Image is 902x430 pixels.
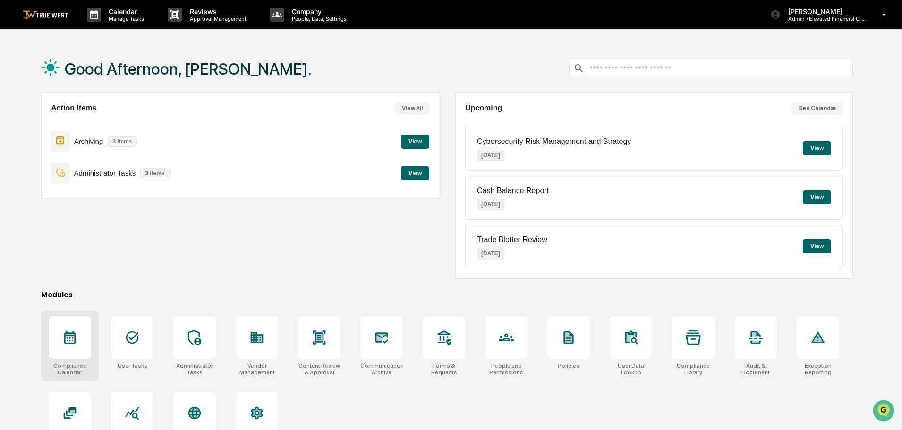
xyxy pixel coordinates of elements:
[477,150,504,161] p: [DATE]
[477,236,547,244] p: Trade Blotter Review
[284,16,351,22] p: People, Data, Settings
[101,16,149,22] p: Manage Tasks
[41,290,853,299] div: Modules
[118,363,147,369] div: User Tasks
[9,212,17,219] div: 🔎
[74,169,136,177] p: Administrator Tasks
[65,59,312,78] h1: Good Afternoon, [PERSON_NAME].
[43,82,130,89] div: We're available if you need us!
[781,16,868,22] p: Admin • Elevated Financial Group
[146,103,172,114] button: See all
[6,207,63,224] a: 🔎Data Lookup
[19,193,61,202] span: Preclearance
[6,189,65,206] a: 🖐️Preclearance
[68,194,76,202] div: 🗄️
[477,137,631,146] p: Cybersecurity Risk Management and Strategy
[23,10,68,19] img: logo
[395,102,429,114] button: View All
[101,8,149,16] p: Calendar
[803,141,831,155] button: View
[78,193,117,202] span: Attestations
[49,363,91,376] div: Compliance Calendar
[236,363,278,376] div: Vendor Management
[792,102,843,114] button: See Calendar
[161,75,172,86] button: Start new chat
[19,211,60,220] span: Data Lookup
[9,194,17,202] div: 🖐️
[67,234,114,241] a: Powered byPylon
[9,145,25,160] img: Tammy Steffen
[29,154,77,161] span: [PERSON_NAME]
[9,119,25,135] img: Tammy Steffen
[797,363,839,376] div: Exception Reporting
[84,154,103,161] span: [DATE]
[78,128,82,136] span: •
[672,363,715,376] div: Compliance Library
[781,8,868,16] p: [PERSON_NAME]
[298,363,340,376] div: Content Review & Approval
[9,20,172,35] p: How can we help?
[284,8,351,16] p: Company
[94,234,114,241] span: Pylon
[401,136,429,145] a: View
[9,105,63,112] div: Past conversations
[51,104,96,112] h2: Action Items
[477,186,549,195] p: Cash Balance Report
[29,128,77,136] span: [PERSON_NAME]
[173,363,216,376] div: Administrator Tasks
[465,104,502,112] h2: Upcoming
[140,168,169,178] p: 3 items
[9,72,26,89] img: 1746055101610-c473b297-6a78-478c-a979-82029cc54cd1
[734,363,777,376] div: Audit & Document Logs
[108,136,136,147] p: 3 items
[872,399,897,424] iframe: Open customer support
[43,72,155,82] div: Start new chat
[182,8,251,16] p: Reviews
[477,199,504,210] p: [DATE]
[477,248,504,259] p: [DATE]
[803,239,831,253] button: View
[84,128,103,136] span: [DATE]
[401,166,429,180] button: View
[610,363,652,376] div: User Data Lookup
[360,363,403,376] div: Communications Archive
[65,189,121,206] a: 🗄️Attestations
[423,363,465,376] div: Forms & Requests
[401,135,429,149] button: View
[485,363,528,376] div: People and Permissions
[803,190,831,204] button: View
[78,154,82,161] span: •
[20,72,37,89] img: 8933085812038_c878075ebb4cc5468115_72.jpg
[74,137,103,145] p: Archiving
[182,16,251,22] p: Approval Management
[401,168,429,177] a: View
[558,363,579,369] div: Policies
